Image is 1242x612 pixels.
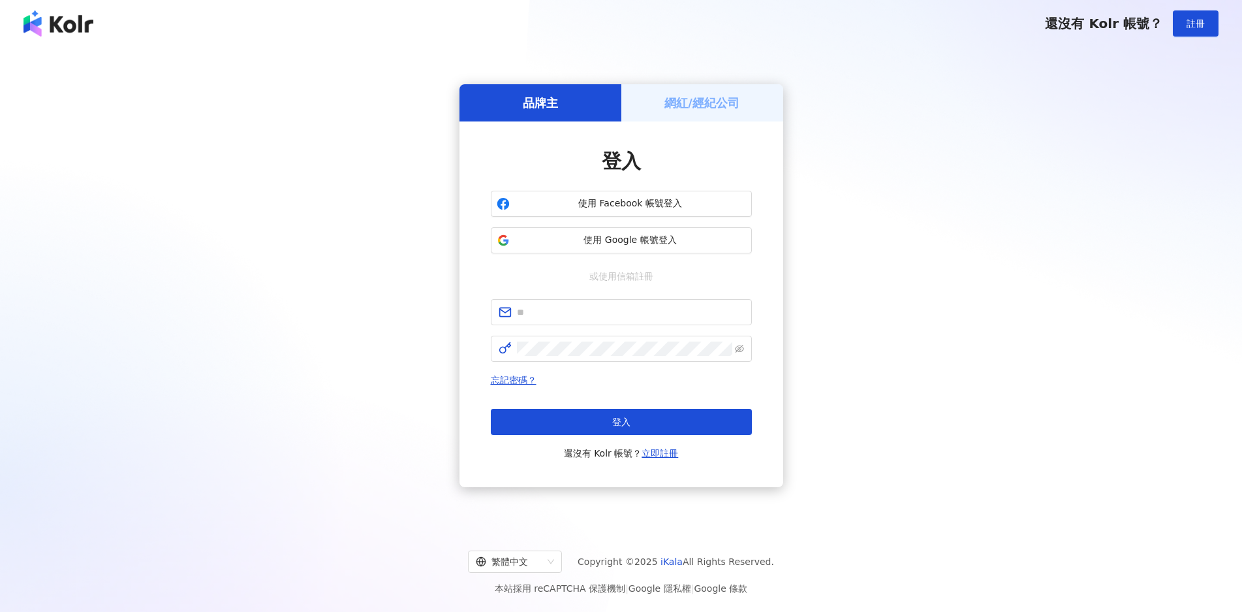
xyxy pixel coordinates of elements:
[625,583,629,594] span: |
[495,581,747,596] span: 本站採用 reCAPTCHA 保護機制
[564,445,679,461] span: 還沒有 Kolr 帳號？
[578,554,774,570] span: Copyright © 2025 All Rights Reserved.
[491,409,752,435] button: 登入
[515,234,746,247] span: 使用 Google 帳號登入
[694,583,747,594] a: Google 條款
[660,556,683,567] a: iKala
[691,583,694,594] span: |
[491,191,752,217] button: 使用 Facebook 帳號登入
[491,375,536,385] a: 忘記密碼？
[476,551,542,572] div: 繁體中文
[1187,18,1205,29] span: 註冊
[23,10,93,37] img: logo
[664,95,739,111] h5: 網紅/經紀公司
[515,197,746,210] span: 使用 Facebook 帳號登入
[491,227,752,253] button: 使用 Google 帳號登入
[602,150,641,172] span: 登入
[1045,16,1162,31] span: 還沒有 Kolr 帳號？
[580,269,662,283] span: 或使用信箱註冊
[642,448,678,459] a: 立即註冊
[1173,10,1219,37] button: 註冊
[629,583,691,594] a: Google 隱私權
[523,95,558,111] h5: 品牌主
[735,344,744,353] span: eye-invisible
[612,417,630,427] span: 登入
